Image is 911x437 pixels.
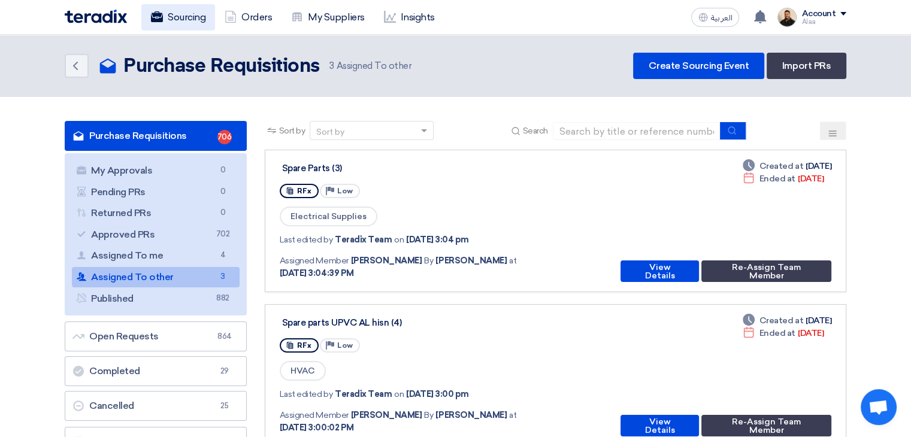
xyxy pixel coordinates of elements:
[280,421,354,434] span: [DATE] 3:00:02 PM
[280,361,326,381] span: HVAC
[351,409,422,421] span: [PERSON_NAME]
[280,254,349,267] span: Assigned Member
[406,388,468,400] span: [DATE] 3:00 pm
[65,10,127,23] img: Teradix logo
[280,409,349,421] span: Assigned Member
[394,388,404,400] span: on
[777,8,797,27] img: MAA_1717931611039.JPG
[435,254,507,267] span: [PERSON_NAME]
[424,409,433,421] span: By
[282,163,582,174] div: Spare Parts (3)
[759,160,803,172] span: Created at
[316,126,344,138] div: Sort by
[767,53,846,79] a: Import PRs
[523,125,548,137] span: Search
[65,391,247,421] a: Cancelled25
[861,389,897,425] div: Open chat
[72,224,240,245] a: Approved PRs
[801,9,836,19] div: Account
[335,233,392,246] span: Teradix Team
[65,321,247,351] a: Open Requests864
[280,207,377,226] span: Electrical Supplies
[701,415,831,436] button: Re-Assign Team Member
[710,14,732,22] span: العربية
[621,260,699,282] button: View Details
[72,203,240,223] a: Returned PRs
[141,4,215,31] a: Sourcing
[759,327,795,339] span: Ended at
[216,186,230,198] span: 0
[216,249,230,262] span: 4
[216,292,230,305] span: 882
[337,341,353,350] span: Low
[509,254,516,267] span: at
[691,8,739,27] button: العربية
[621,415,699,436] button: View Details
[216,271,230,283] span: 3
[701,260,831,282] button: Re-Assign Team Member
[282,317,582,328] div: Spare parts UPVC AL hisn (4)
[217,400,232,412] span: 25
[72,267,240,287] a: Assigned To other
[217,130,232,144] span: 706
[217,330,232,342] span: 864
[280,388,332,400] span: Last edited by
[216,207,230,219] span: 0
[759,314,803,327] span: Created at
[435,409,507,421] span: [PERSON_NAME]
[374,4,444,31] a: Insights
[743,160,831,172] div: [DATE]
[337,187,353,195] span: Low
[72,289,240,309] a: Published
[424,254,433,267] span: By
[280,267,354,280] span: [DATE] 3:04:39 PM
[216,164,230,177] span: 0
[297,341,311,350] span: RFx
[123,54,320,78] h2: Purchase Requisitions
[743,172,824,185] div: [DATE]
[394,233,404,246] span: on
[216,228,230,241] span: 702
[72,245,240,266] a: Assigned To me
[282,4,374,31] a: My Suppliers
[801,19,846,25] div: Alaa
[335,388,392,400] span: Teradix Team
[280,233,332,246] span: Last edited by
[759,172,795,185] span: Ended at
[65,121,247,151] a: Purchase Requisitions706
[279,125,305,137] span: Sort by
[72,160,240,181] a: My Approvals
[743,327,824,339] div: [DATE]
[329,60,334,71] span: 3
[72,182,240,202] a: Pending PRs
[406,233,468,246] span: [DATE] 3:04 pm
[329,59,411,73] span: Assigned To other
[65,356,247,386] a: Completed29
[217,365,232,377] span: 29
[633,53,764,79] a: Create Sourcing Event
[743,314,831,327] div: [DATE]
[297,187,311,195] span: RFx
[509,409,516,421] span: at
[215,4,282,31] a: Orders
[351,254,422,267] span: [PERSON_NAME]
[553,122,721,140] input: Search by title or reference number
